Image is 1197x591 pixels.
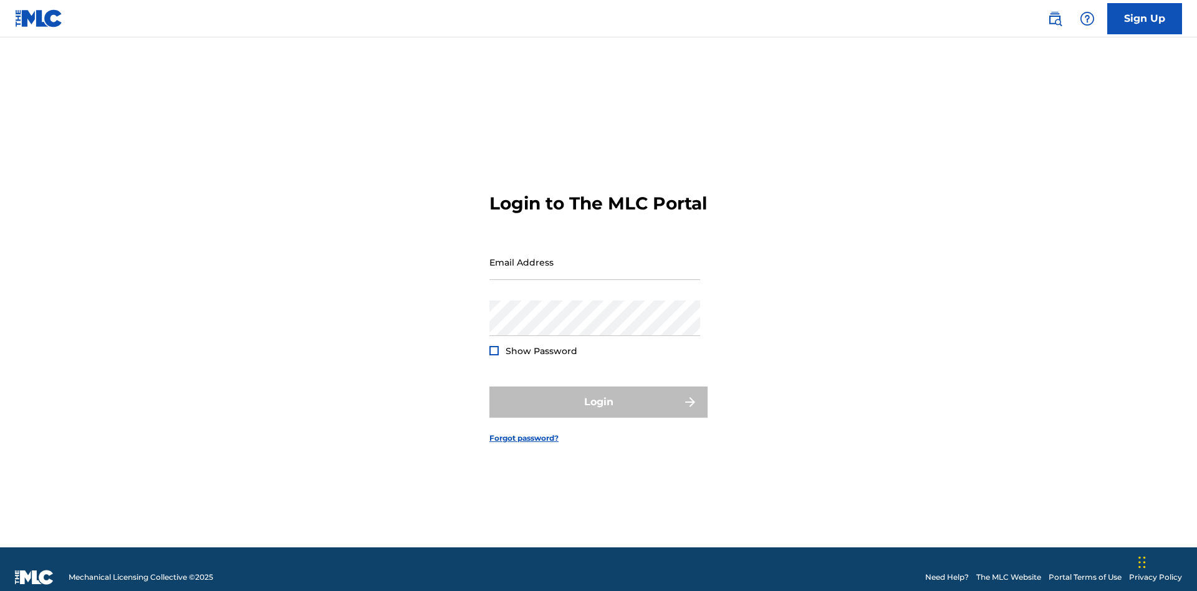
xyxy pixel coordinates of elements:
[506,345,577,357] span: Show Password
[15,9,63,27] img: MLC Logo
[1075,6,1100,31] div: Help
[1135,531,1197,591] iframe: Chat Widget
[976,572,1041,583] a: The MLC Website
[925,572,969,583] a: Need Help?
[1138,544,1146,581] div: Drag
[489,433,559,444] a: Forgot password?
[489,193,707,214] h3: Login to The MLC Portal
[69,572,213,583] span: Mechanical Licensing Collective © 2025
[1047,11,1062,26] img: search
[1042,6,1067,31] a: Public Search
[1049,572,1122,583] a: Portal Terms of Use
[15,570,54,585] img: logo
[1080,11,1095,26] img: help
[1129,572,1182,583] a: Privacy Policy
[1107,3,1182,34] a: Sign Up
